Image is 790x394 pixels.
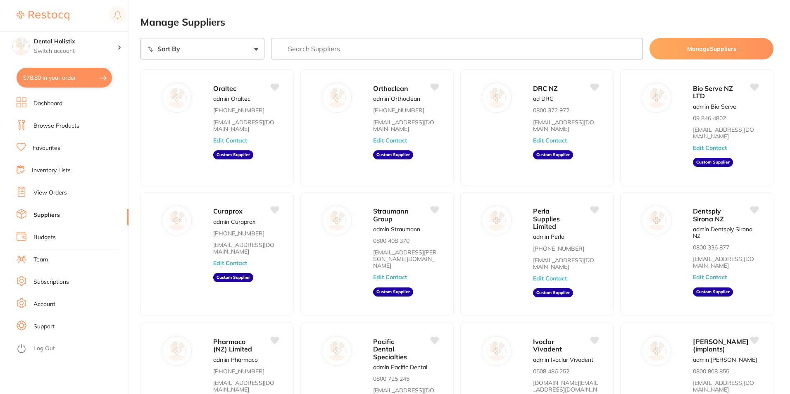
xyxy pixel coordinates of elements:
aside: Custom Supplier [373,287,413,297]
p: 0800 725 245 [373,375,409,382]
a: [EMAIL_ADDRESS][DOMAIN_NAME] [213,242,279,255]
button: Edit Contact [213,260,247,266]
p: 0800 808 855 [693,368,729,375]
img: Pharmaco (NZ) Limited [167,341,187,361]
p: admin Straumann [373,226,420,233]
p: [PHONE_NUMBER] [533,245,584,252]
button: Edit Contact [213,137,247,144]
button: ManageSuppliers [650,38,773,59]
p: 0800 372 972 [533,107,569,114]
button: Edit Contact [693,274,727,280]
p: 09 846 4802 [693,115,726,121]
span: Pacific Dental Specialties [373,337,407,361]
p: 0800 336 877 [693,244,729,251]
p: admin Bio Serve [693,103,736,110]
p: admin Oraltec [213,95,250,102]
img: Henry Schein Halas (implants) [647,341,666,361]
a: [EMAIL_ADDRESS][DOMAIN_NAME] [693,380,759,393]
aside: Custom Supplier [693,158,733,167]
a: [EMAIL_ADDRESS][DOMAIN_NAME] [533,257,599,270]
p: ad DRC [533,95,554,102]
img: Pacific Dental Specialties [327,341,347,361]
span: Bio Serve NZ LTD [693,84,733,100]
a: Budgets [33,233,56,242]
span: Dentsply Sirona NZ [693,207,724,223]
a: [EMAIL_ADDRESS][DOMAIN_NAME] [373,119,439,132]
img: Straumann Group [327,211,347,230]
aside: Custom Supplier [533,288,573,297]
button: Edit Contact [693,145,727,151]
span: Straumann Group [373,207,409,223]
a: Team [33,256,48,264]
p: [PHONE_NUMBER] [373,107,424,114]
img: Oraltec [167,88,187,108]
p: admin [PERSON_NAME] [693,356,757,363]
p: admin Pharmaco [213,356,258,363]
a: Browse Products [33,122,79,130]
aside: Custom Supplier [213,150,253,159]
a: [EMAIL_ADDRESS][PERSON_NAME][DOMAIN_NAME] [373,249,439,269]
button: Edit Contact [373,274,407,280]
a: Account [33,300,55,309]
span: [PERSON_NAME] (implants) [693,337,749,353]
a: Suppliers [33,211,60,219]
aside: Custom Supplier [213,273,253,282]
a: Dashboard [33,100,62,108]
p: admin Curaprox [213,218,255,225]
a: View Orders [33,189,67,197]
img: Bio Serve NZ LTD [647,88,666,108]
a: [EMAIL_ADDRESS][DOMAIN_NAME] [533,119,599,132]
span: Pharmaco (NZ) Limited [213,337,252,353]
a: [EMAIL_ADDRESS][DOMAIN_NAME] [213,380,279,393]
p: [PHONE_NUMBER] [213,230,264,237]
span: Perla Supplies Limited [533,207,560,230]
img: Curaprox [167,211,187,230]
a: Favourites [33,144,60,152]
span: Curaprox [213,207,243,215]
p: [PHONE_NUMBER] [213,368,264,375]
img: Dental Holistix [13,38,29,55]
a: Log Out [33,344,55,353]
aside: Custom Supplier [693,287,733,297]
p: 0508 486 252 [533,368,569,375]
p: admin Perla [533,233,564,240]
p: admin Dentsply Sirona NZ [693,226,759,239]
p: 0800 408 370 [373,237,409,244]
a: [EMAIL_ADDRESS][DOMAIN_NAME] [213,119,279,132]
button: Edit Contact [373,137,407,144]
a: Support [33,323,55,331]
img: Perla Supplies Limited [487,211,507,230]
input: Search Suppliers [271,38,643,59]
button: Log Out [17,342,126,356]
span: Ivoclar Vivadent [533,337,562,353]
h4: Dental Holistix [34,38,117,46]
a: Restocq Logo [17,6,69,25]
p: admin Pacific Dental [373,364,427,370]
aside: Custom Supplier [373,150,413,159]
button: Edit Contact [533,137,567,144]
span: Oraltec [213,84,236,93]
img: Restocq Logo [17,11,69,21]
img: DRC NZ [487,88,507,108]
span: Orthoclean [373,84,408,93]
h2: Manage Suppliers [140,17,773,28]
a: Subscriptions [33,278,69,286]
button: $78.80 in your order [17,68,112,88]
span: DRC NZ [533,84,558,93]
aside: Custom Supplier [533,150,573,159]
a: [EMAIL_ADDRESS][DOMAIN_NAME] [693,256,759,269]
img: Orthoclean [327,88,347,108]
p: [PHONE_NUMBER] [213,107,264,114]
p: admin Orthoclean [373,95,420,102]
p: Switch account [34,47,117,55]
a: [EMAIL_ADDRESS][DOMAIN_NAME] [693,126,759,140]
img: Dentsply Sirona NZ [647,211,666,230]
img: Ivoclar Vivadent [487,341,507,361]
button: Edit Contact [533,275,567,282]
p: admin Ivoclar Vivadent [533,356,593,363]
a: Inventory Lists [32,166,71,175]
